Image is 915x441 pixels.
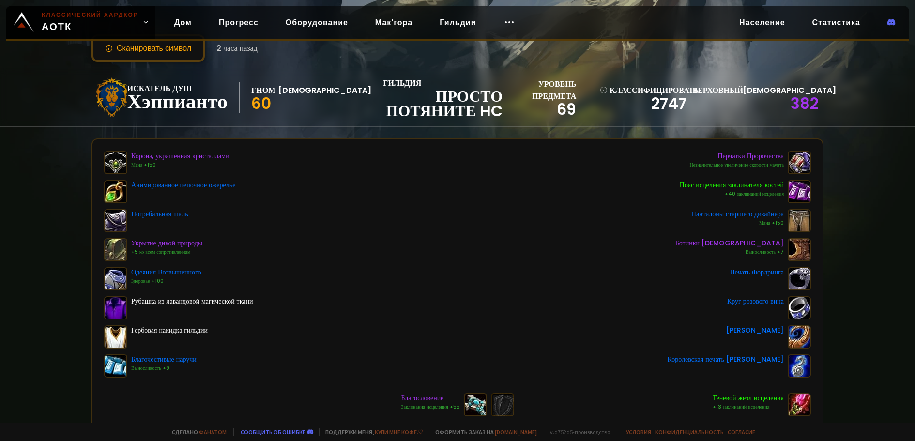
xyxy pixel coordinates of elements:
[680,180,784,190] font: Пояс исцеления заклинателя костей
[651,92,686,114] font: 2747
[730,267,784,277] font: Печать Фордринга
[690,161,784,168] font: Незначительное увеличение скорости маунта
[655,428,724,436] a: Конфиденциальность
[278,13,356,32] a: Оборудование
[104,296,127,319] img: предмет-10054
[743,85,836,96] font: [DEMOGRAPHIC_DATA]
[812,17,860,28] font: Статистика
[713,403,770,411] font: +13 заклинаний исцеления
[104,238,127,261] img: предмет-18510
[691,209,784,219] font: Панталоны старшего дизайнера
[325,428,374,436] font: Поддержи меня,
[668,354,784,364] font: Королевская печать [PERSON_NAME]
[131,238,202,248] font: Укрытие дикой природы
[251,85,275,96] font: Гном
[167,13,199,32] a: Дом
[131,277,164,285] font: Здоровье +100
[725,190,784,198] font: +40 заклинаний исцеления
[464,393,487,416] img: предмет-18608
[127,87,228,116] font: Хэппианто
[788,151,811,174] img: предмет-16812
[713,393,784,403] font: Теневой жезл исцеления
[788,180,811,203] img: предмет-14304
[131,267,201,277] font: Одеяния Возвышенного
[401,393,443,403] font: Благословение
[432,13,484,32] a: Гильдии
[788,267,811,290] img: предмет-16058
[746,248,784,256] font: Выносливость +7
[550,428,554,436] font: v.
[216,43,258,54] font: 2 часа назад
[788,393,811,416] img: предмет-5216
[131,180,235,190] font: Анимированное цепочное ожерелье
[626,428,651,436] a: Условия
[131,161,156,168] font: Мана +150
[104,209,127,232] img: предмет-18681
[675,238,784,248] font: Ботинки [DEMOGRAPHIC_DATA]
[241,428,305,436] a: Сообщить об ошибке
[575,428,610,436] font: производство
[375,428,418,436] font: купи мне кофе.
[554,428,573,436] font: d752d5
[386,85,503,122] font: Просто потяните HC
[104,325,127,349] img: предмет-5976
[557,98,576,120] font: 69
[131,151,229,161] font: Корона, украшенная кристаллами
[199,428,227,436] a: фанатом
[131,365,169,372] font: Выносливость +9
[788,325,811,349] img: предмет-12930
[375,17,412,28] font: Мак'гора
[104,267,127,290] img: предмет-13346
[727,296,784,306] font: Круг розового вина
[131,209,188,219] font: Погребальная шаль
[91,34,205,62] button: Сканировать символ
[131,296,253,306] font: Рубашка из лавандовой магической ткани
[788,296,811,319] img: предмет-13178
[401,403,459,411] font: Заклинания исцеления +55
[42,20,72,33] font: АОТК
[726,325,784,335] font: [PERSON_NAME]
[600,96,686,111] a: 2747
[692,85,743,96] font: Верховный
[610,85,699,96] font: классифицировать
[174,17,192,28] font: Дом
[739,17,785,28] font: Население
[435,428,494,436] font: Оформить заказ на
[495,428,537,436] a: [DOMAIN_NAME]
[375,428,423,436] a: купи мне кофе.
[728,428,755,436] a: Согласие
[131,248,190,256] font: +5 ко всем сопротивлениям
[219,17,259,28] font: Прогресс
[732,13,793,32] a: Население
[278,85,371,96] font: [DEMOGRAPHIC_DATA]
[532,78,576,102] font: уровень предмета
[117,43,191,54] font: Сканировать символ
[131,354,197,364] font: Благочестивые наручи
[104,354,127,378] img: предмет-16697
[791,92,819,114] a: 382
[383,77,421,89] font: гильдия
[788,354,811,378] img: предмет-18469
[788,238,811,261] img: предмет-16811
[104,180,127,203] img: предмет-18723
[6,6,155,39] a: Классический хардкорАОТК
[573,428,575,436] font: -
[42,11,138,19] font: Классический хардкор
[805,13,868,32] a: Статистика
[759,219,784,227] font: Мана +150
[127,83,192,94] font: Искатель душ
[104,151,127,174] img: предмет-19132
[440,17,476,28] font: Гильдии
[367,13,420,32] a: Мак'гора
[251,92,271,114] font: 60
[172,428,198,436] font: Сделано
[211,13,266,32] a: Прогресс
[131,325,208,335] font: Гербовая накидка гильдии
